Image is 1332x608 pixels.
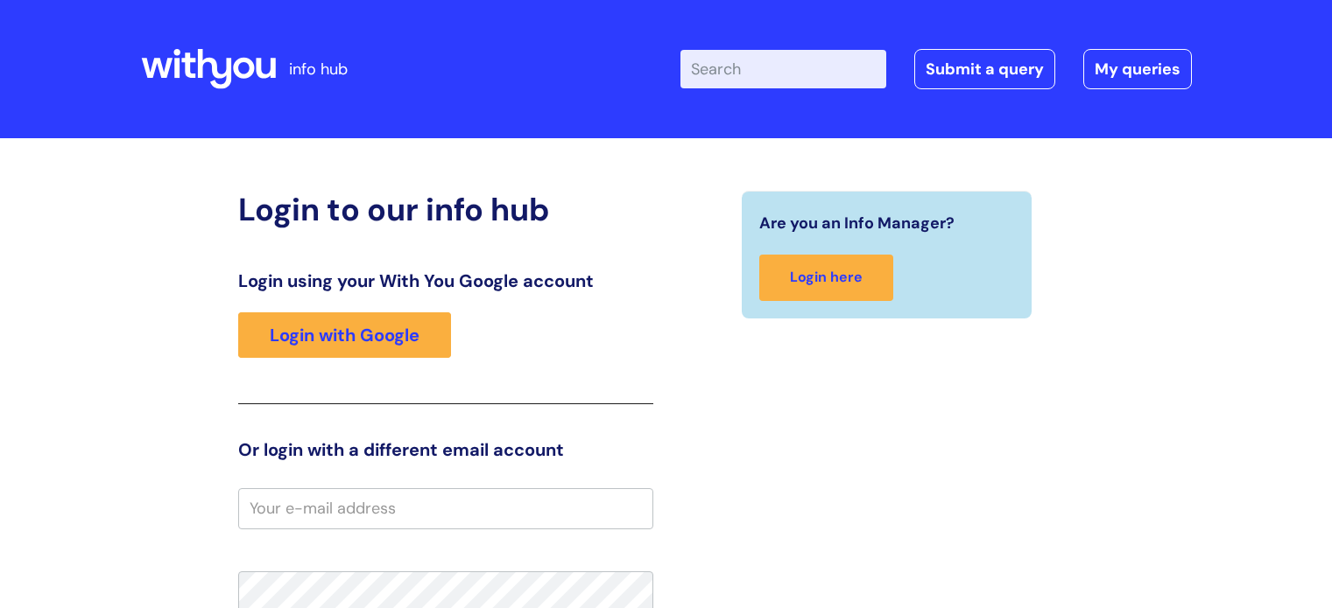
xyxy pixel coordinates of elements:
[1083,49,1192,89] a: My queries
[238,488,653,528] input: Your e-mail address
[680,50,886,88] input: Search
[238,439,653,460] h3: Or login with a different email account
[759,255,893,301] a: Login here
[238,270,653,291] h3: Login using your With You Google account
[759,209,955,237] span: Are you an Info Manager?
[238,312,451,358] a: Login with Google
[289,55,348,83] p: info hub
[238,191,653,228] h2: Login to our info hub
[914,49,1055,89] a: Submit a query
